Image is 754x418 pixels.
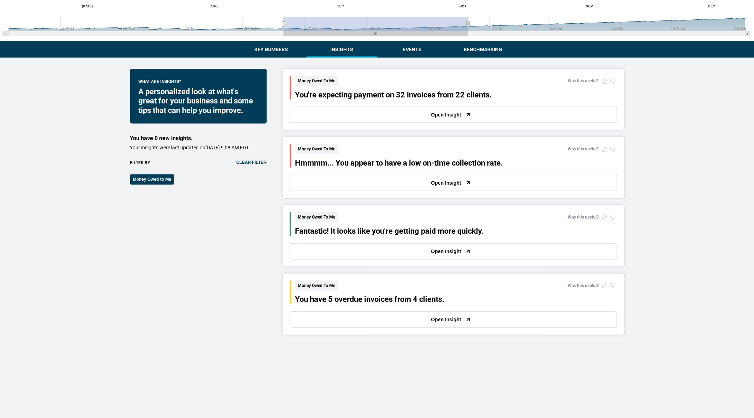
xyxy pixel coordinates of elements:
button: Open Insight [290,311,617,328]
button: Events [377,41,448,58]
button: Key Numbers [236,41,307,58]
button: Open Insight [290,107,617,123]
button: Hmmmm... You appear to have a low on-time collection rate. [295,159,503,168]
button: Open Insight [290,243,617,259]
button: You're expecting payment on 32 invoices from 22 clients. [295,90,492,100]
span: Was this useful? [568,78,599,83]
text: SEP [337,4,344,8]
text: AUG [210,4,218,8]
button: Fantastic! It looks like you're getting paid more quickly. [295,227,484,236]
button: Clear filter [236,160,267,165]
text: [DATE] [735,26,748,30]
div: A personalized look at what's great for your business and some tips that can help you improve. [139,87,258,115]
button: Money Owed to Me [130,174,174,185]
span: Was this useful? [568,283,599,288]
span: Money Owed To Me [295,76,338,86]
button: Benchmarking [448,41,518,58]
text: OCT [459,4,466,8]
text: DEC [708,4,716,8]
p: Your insights were last updated on [DATE] 9:08 AM EDT [130,144,267,151]
span: You have 0 new insights. [130,135,193,142]
button: Open Insight [290,175,617,191]
span: Was this useful? [568,215,599,220]
span: Money Owed To Me [295,281,338,291]
button: You have 5 overdue invoices from 4 clients. [295,295,445,304]
span: Money Owed To Me [295,212,338,222]
span: Was this useful? [568,147,599,151]
div: Filter by [130,160,267,166]
span: Money Owed To Me [295,144,338,154]
span: What are insights? [139,79,181,87]
text: [DATE] [82,4,93,8]
button: Insights [307,41,377,58]
text: NOV [586,4,593,8]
